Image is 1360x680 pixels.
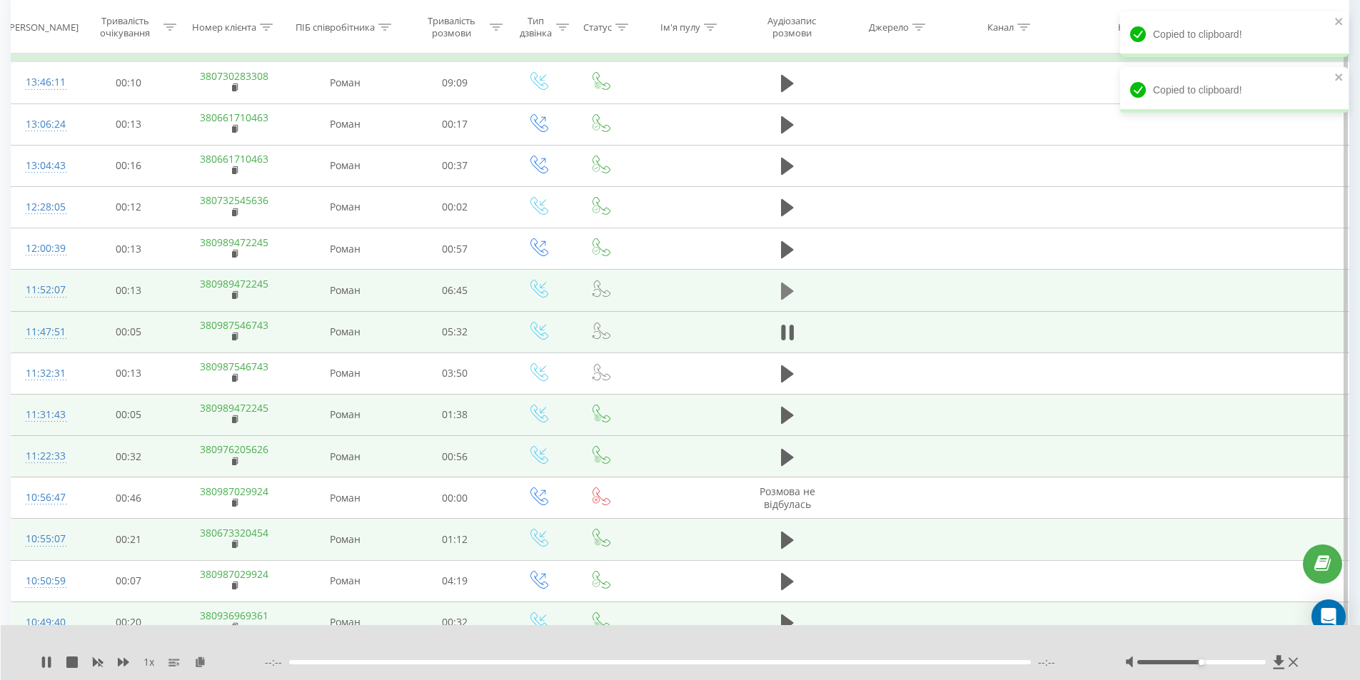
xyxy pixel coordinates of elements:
[200,69,268,83] a: 380730283308
[403,62,507,103] td: 09:09
[1334,16,1344,29] button: close
[403,103,507,145] td: 00:17
[77,311,181,352] td: 00:05
[288,352,403,394] td: Роман
[660,21,700,33] div: Ім'я пулу
[288,270,403,311] td: Роман
[288,311,403,352] td: Роман
[403,560,507,602] td: 04:19
[288,477,403,519] td: Роман
[403,228,507,270] td: 00:57
[403,394,507,435] td: 01:38
[77,228,181,270] td: 00:13
[26,360,63,387] div: 11:32:31
[1120,11,1349,57] div: Copied to clipboard!
[26,609,63,636] div: 10:49:40
[200,401,268,415] a: 380989472245
[26,68,63,96] div: 13:46:11
[77,477,181,519] td: 00:46
[987,21,1014,33] div: Канал
[869,21,909,33] div: Джерело
[200,152,268,166] a: 380661710463
[403,477,507,519] td: 00:00
[288,560,403,602] td: Роман
[1038,655,1055,669] span: --:--
[26,525,63,553] div: 10:55:07
[26,442,63,470] div: 11:22:33
[200,567,268,581] a: 380987029924
[77,602,181,643] td: 00:20
[403,270,507,311] td: 06:45
[1199,659,1204,665] div: Accessibility label
[403,519,507,560] td: 01:12
[200,111,268,124] a: 380661710463
[200,484,268,498] a: 380987029924
[77,145,181,186] td: 00:16
[416,15,487,39] div: Тривалість розмови
[288,602,403,643] td: Роман
[77,352,181,394] td: 00:13
[77,436,181,477] td: 00:32
[760,484,815,511] span: Розмова не відбулась
[403,311,507,352] td: 05:32
[6,21,79,33] div: [PERSON_NAME]
[26,567,63,595] div: 10:50:59
[403,436,507,477] td: 00:56
[77,103,181,145] td: 00:13
[1334,71,1344,85] button: close
[403,145,507,186] td: 00:37
[583,21,612,33] div: Статус
[200,360,268,373] a: 380987546743
[1120,67,1349,113] div: Copied to clipboard!
[288,228,403,270] td: Роман
[288,394,403,435] td: Роман
[77,560,181,602] td: 00:07
[288,436,403,477] td: Роман
[519,15,553,39] div: Тип дзвінка
[403,602,507,643] td: 00:32
[192,21,256,33] div: Номер клієнта
[200,609,268,622] a: 380936969361
[77,519,181,560] td: 00:21
[77,270,181,311] td: 00:13
[288,145,403,186] td: Роман
[26,111,63,138] div: 13:06:24
[26,235,63,263] div: 12:00:39
[296,21,375,33] div: ПІБ співробітника
[200,193,268,207] a: 380732545636
[265,655,289,669] span: --:--
[288,62,403,103] td: Роман
[26,484,63,512] div: 10:56:47
[403,186,507,228] td: 00:02
[77,186,181,228] td: 00:12
[26,276,63,304] div: 11:52:07
[403,352,507,394] td: 03:50
[288,186,403,228] td: Роман
[1311,599,1346,634] div: Open Intercom Messenger
[200,442,268,456] a: 380976205626
[143,655,154,669] span: 1 x
[200,318,268,332] a: 380987546743
[77,62,181,103] td: 00:10
[26,401,63,429] div: 11:31:43
[26,193,63,221] div: 12:28:05
[1118,21,1159,33] div: Кампанія
[288,103,403,145] td: Роман
[200,235,268,249] a: 380989472245
[26,318,63,346] div: 11:47:51
[26,152,63,180] div: 13:04:43
[288,519,403,560] td: Роман
[200,526,268,539] a: 380673320454
[77,394,181,435] td: 00:05
[200,277,268,290] a: 380989472245
[90,15,161,39] div: Тривалість очікування
[750,15,833,39] div: Аудіозапис розмови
